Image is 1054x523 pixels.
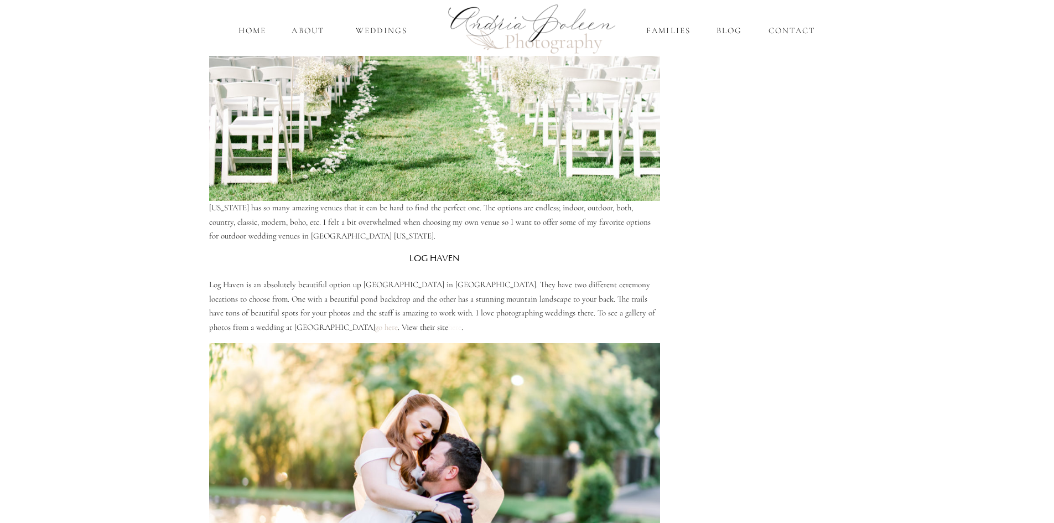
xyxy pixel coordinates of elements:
a: go here [375,322,398,332]
a: home [237,24,268,37]
p: Log Haven is an absolutely beautiful option up [GEOGRAPHIC_DATA] in [GEOGRAPHIC_DATA]. They have ... [209,278,660,334]
a: here [448,322,461,332]
a: About [289,24,328,37]
a: Weddings [349,24,414,37]
a: Families [645,24,693,37]
a: Contact [766,24,818,37]
h2: Log Haven [209,252,660,265]
a: Blog [714,24,745,37]
p: [US_STATE] has so many amazing venues that it can be hard to find the perfect one. The options ar... [209,201,660,244]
